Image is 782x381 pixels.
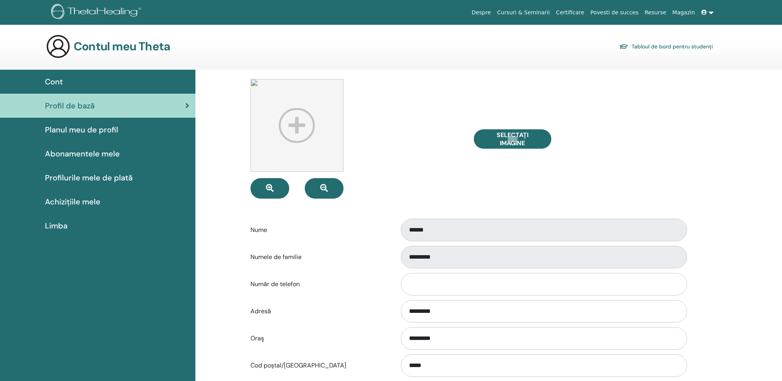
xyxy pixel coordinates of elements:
[74,39,170,53] h3: Contul meu Theta
[494,5,553,20] a: Cursuri & Seminarii
[245,250,394,264] label: Numele de familie
[45,100,95,112] span: Profil de bază
[245,358,394,373] label: Cod poștal/[GEOGRAPHIC_DATA]
[250,79,344,172] img: profile
[669,5,698,20] a: Magazin
[245,304,394,319] label: Adresă
[46,34,71,59] img: generic-user-icon.jpg
[468,5,494,20] a: Despre
[553,5,587,20] a: Certificare
[245,331,394,346] label: Oraş
[45,196,100,208] span: Achizițiile mele
[45,148,120,160] span: Abonamentele mele
[642,5,670,20] a: Resurse
[619,41,713,52] a: Tabloul de bord pentru studenți
[45,172,133,184] span: Profilurile mele de plată
[619,43,628,50] img: graduation-cap.svg
[245,223,394,237] label: Nume
[45,124,118,136] span: Planul meu de profil
[51,4,144,21] img: logo.png
[45,220,67,232] span: Limba
[508,136,518,142] input: Selectați Imagine
[483,131,542,147] span: Selectați Imagine
[587,5,642,20] a: Povesti de succes
[45,76,63,88] span: Cont
[245,277,394,292] label: Număr de telefon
